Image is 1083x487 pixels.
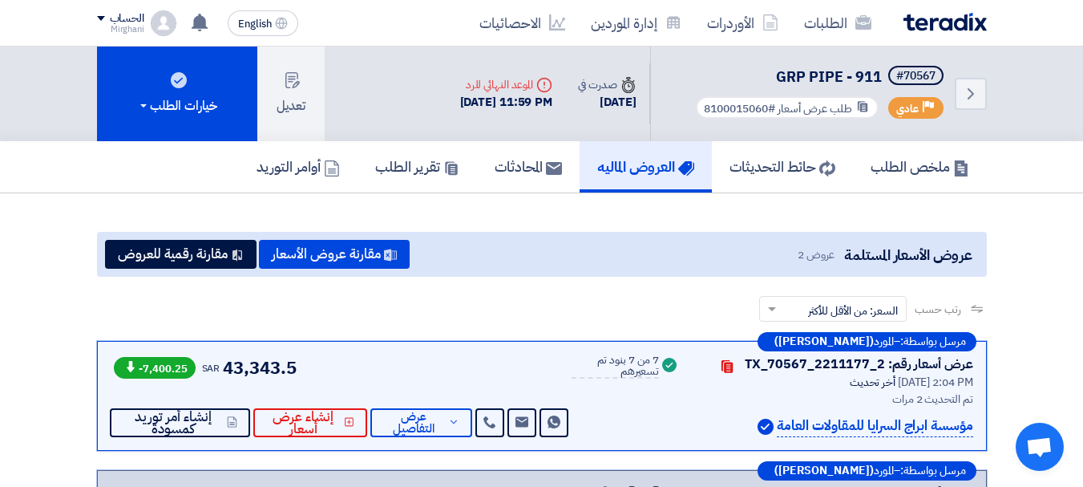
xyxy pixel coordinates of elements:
[844,244,972,266] span: عروض الأسعار المستلمة
[758,332,976,351] div: –
[896,71,936,82] div: #70567
[495,157,562,176] h5: المحادثات
[758,419,774,435] img: Verified Account
[898,374,973,391] span: [DATE] 2:04 PM
[110,12,144,26] div: الحساب
[776,66,882,87] span: GRP PIPE - 911
[253,408,367,437] button: إنشاء عرض أسعار
[874,336,894,347] span: المورد
[808,302,898,319] span: السعر: من الأقل للأكثر
[1016,423,1064,471] a: Open chat
[896,101,919,116] span: عادي
[578,93,636,112] div: [DATE]
[572,355,660,379] div: 7 من 7 بنود تم تسعيرهم
[850,374,895,391] span: أخر تحديث
[358,141,477,193] a: تقرير الطلب
[871,157,969,176] h5: ملخص الطلب
[758,461,976,481] div: –
[915,301,960,318] span: رتب حسب
[798,246,834,263] span: عروض 2
[228,10,298,36] button: English
[370,408,472,437] button: عرض التفاصيل
[774,336,874,347] b: ([PERSON_NAME])
[597,157,694,176] h5: العروض الماليه
[467,4,578,42] a: الاحصائيات
[257,47,325,141] button: تعديل
[460,93,553,112] div: [DATE] 11:59 PM
[238,18,272,30] span: English
[774,465,874,477] b: ([PERSON_NAME])
[712,141,853,193] a: حائط التحديثات
[694,4,791,42] a: الأوردرات
[97,25,144,34] div: Mirghani
[699,391,972,408] div: تم التحديث 2 مرات
[900,465,966,477] span: مرسل بواسطة:
[874,465,894,477] span: المورد
[460,76,553,93] div: الموعد النهائي للرد
[266,411,341,435] span: إنشاء عرض أسعار
[578,4,694,42] a: إدارة الموردين
[777,416,973,437] p: مؤسسة ابراج السرايا للمقاولات العامة
[580,141,712,193] a: العروض الماليه
[903,13,987,31] img: Teradix logo
[578,76,636,93] div: صدرت في
[693,66,947,88] h5: GRP PIPE - 911
[900,336,966,347] span: مرسل بواسطة:
[729,157,835,176] h5: حائط التحديثات
[259,240,410,269] button: مقارنة عروض الأسعار
[114,357,196,379] span: -7,400.25
[257,157,340,176] h5: أوامر التوريد
[202,361,220,375] span: SAR
[137,96,217,116] div: خيارات الطلب
[110,408,249,437] button: إنشاء أمر توريد كمسودة
[123,411,223,435] span: إنشاء أمر توريد كمسودة
[223,355,296,381] span: 43,343.5
[704,100,775,117] span: #8100015060
[239,141,358,193] a: أوامر التوريد
[105,240,257,269] button: مقارنة رقمية للعروض
[375,157,459,176] h5: تقرير الطلب
[477,141,580,193] a: المحادثات
[151,10,176,36] img: profile_test.png
[383,411,445,435] span: عرض التفاصيل
[745,355,973,374] div: عرض أسعار رقم: TX_70567_2211177_2
[791,4,884,42] a: الطلبات
[778,100,852,117] span: طلب عرض أسعار
[97,47,257,141] button: خيارات الطلب
[853,141,987,193] a: ملخص الطلب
